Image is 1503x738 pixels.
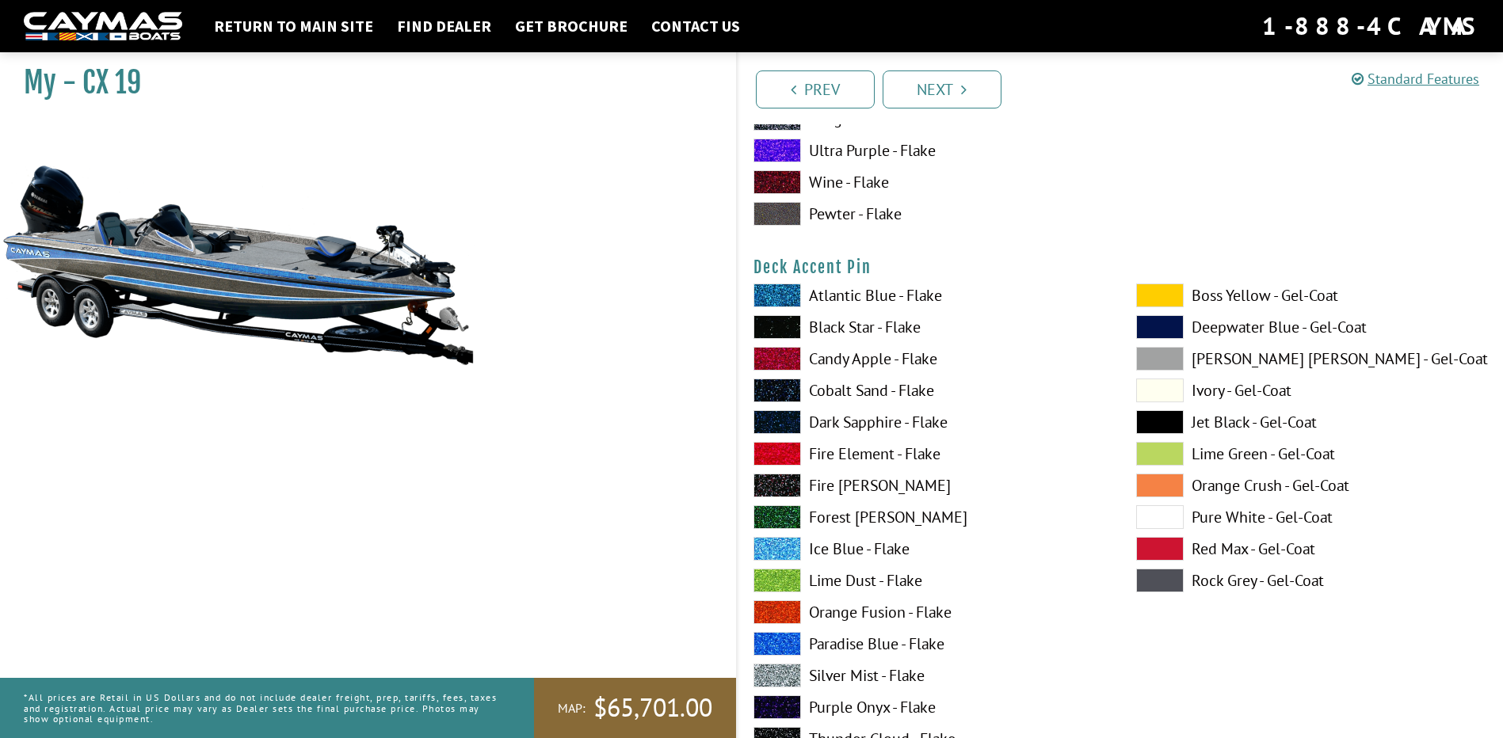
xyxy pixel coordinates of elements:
span: $65,701.00 [593,691,712,725]
a: Prev [756,70,875,108]
label: Rock Grey - Gel-Coat [1136,569,1487,592]
h1: My - CX 19 [24,65,696,101]
label: Ice Blue - Flake [753,537,1104,561]
label: Silver Mist - Flake [753,664,1104,687]
label: Fire [PERSON_NAME] [753,474,1104,497]
label: Fire Element - Flake [753,442,1104,466]
a: Standard Features [1352,70,1479,88]
a: Find Dealer [389,16,499,36]
label: Purple Onyx - Flake [753,695,1104,719]
label: Orange Crush - Gel-Coat [1136,474,1487,497]
label: Deepwater Blue - Gel-Coat [1136,315,1487,339]
label: Ultra Purple - Flake [753,139,1104,162]
label: Forest [PERSON_NAME] [753,505,1104,529]
label: Red Max - Gel-Coat [1136,537,1487,561]
label: Boss Yellow - Gel-Coat [1136,283,1487,307]
a: Get Brochure [507,16,635,36]
label: Paradise Blue - Flake [753,632,1104,656]
label: Orange Fusion - Flake [753,600,1104,624]
label: Pewter - Flake [753,202,1104,226]
img: white-logo-c9c8dbefe5ff5ceceb0f0178aa75bf4bb51f6bca0971e226c86eb53dfe498488.png [24,12,182,41]
label: Pure White - Gel-Coat [1136,505,1487,529]
a: Next [883,70,1001,108]
label: Cobalt Sand - Flake [753,379,1104,402]
label: [PERSON_NAME] [PERSON_NAME] - Gel-Coat [1136,347,1487,371]
label: Wine - Flake [753,170,1104,194]
label: Atlantic Blue - Flake [753,283,1104,307]
a: Return to main site [206,16,381,36]
label: Candy Apple - Flake [753,347,1104,371]
span: MAP: [558,700,586,717]
label: Ivory - Gel-Coat [1136,379,1487,402]
label: Dark Sapphire - Flake [753,410,1104,434]
a: MAP:$65,701.00 [534,678,736,738]
div: 1-888-4CAYMAS [1262,9,1479,44]
a: Contact Us [643,16,748,36]
label: Black Star - Flake [753,315,1104,339]
label: Jet Black - Gel-Coat [1136,410,1487,434]
label: Lime Dust - Flake [753,569,1104,592]
h4: Deck Accent Pin [753,257,1488,277]
p: *All prices are Retail in US Dollars and do not include dealer freight, prep, tariffs, fees, taxe... [24,684,498,732]
label: Lime Green - Gel-Coat [1136,442,1487,466]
